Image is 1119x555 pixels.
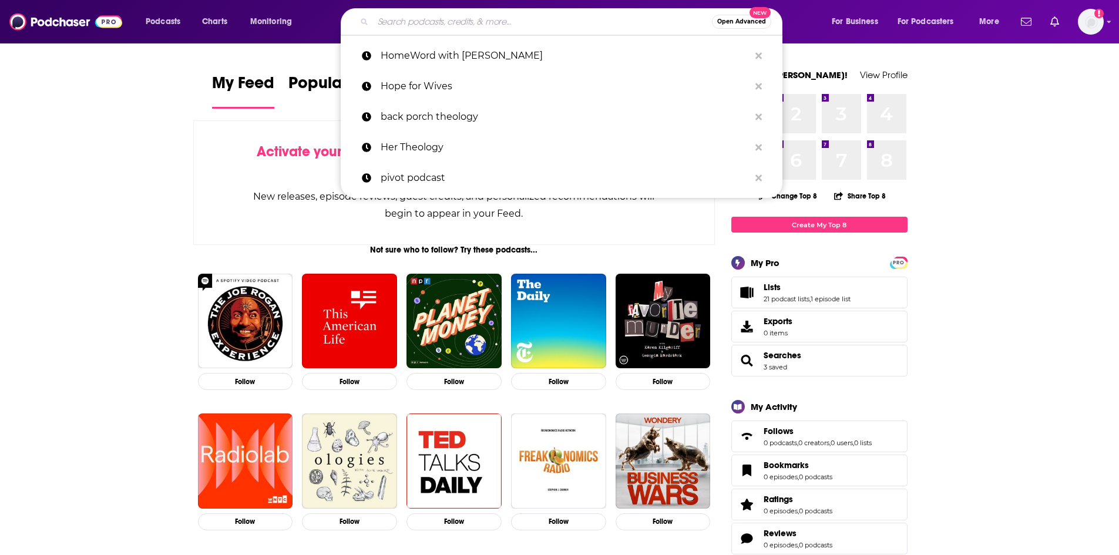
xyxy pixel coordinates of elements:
p: pivot podcast [381,163,750,193]
span: Exports [735,318,759,335]
span: , [809,295,811,303]
div: Search podcasts, credits, & more... [352,8,794,35]
span: Open Advanced [717,19,766,25]
span: New [750,7,771,18]
span: Logged in as Lydia_Gustafson [1078,9,1104,35]
span: Ratings [731,489,908,520]
button: open menu [824,12,893,31]
span: For Podcasters [898,14,954,30]
span: Activate your Feed [257,143,377,160]
a: 21 podcast lists [764,295,809,303]
img: User Profile [1078,9,1104,35]
a: Hope for Wives [341,71,782,102]
a: 0 podcasts [764,439,797,447]
img: Freakonomics Radio [511,413,606,509]
button: Follow [511,373,606,390]
button: Follow [616,513,711,530]
button: open menu [890,12,971,31]
span: Charts [202,14,227,30]
a: HomeWord with [PERSON_NAME] [341,41,782,71]
button: Follow [302,373,397,390]
span: , [797,439,798,447]
span: My Feed [212,73,274,100]
a: Searches [735,352,759,369]
button: Open AdvancedNew [712,15,771,29]
p: HomeWord with Jim Burns [381,41,750,71]
button: Follow [406,513,502,530]
button: open menu [137,12,196,31]
button: Follow [406,373,502,390]
a: Create My Top 8 [731,217,908,233]
a: Lists [735,284,759,301]
span: , [798,507,799,515]
span: Follows [731,421,908,452]
a: Ratings [735,496,759,513]
a: Lists [764,282,851,292]
a: 0 episodes [764,507,798,515]
a: Popular Feed [288,73,388,109]
div: My Pro [751,257,779,268]
img: This American Life [302,274,397,369]
p: Hope for Wives [381,71,750,102]
span: For Business [832,14,878,30]
a: Follows [735,428,759,445]
a: Searches [764,350,801,361]
button: Follow [198,513,293,530]
a: Bookmarks [735,462,759,479]
span: Exports [764,316,792,327]
button: Follow [616,373,711,390]
span: Lists [731,277,908,308]
div: by following Podcasts, Creators, Lists, and other Users! [253,143,656,177]
span: Ratings [764,494,793,504]
img: Planet Money [406,274,502,369]
a: View Profile [860,69,908,80]
span: 0 items [764,329,792,337]
a: Show notifications dropdown [1046,12,1064,32]
a: 0 episodes [764,473,798,481]
a: 1 episode list [811,295,851,303]
span: Reviews [764,528,797,539]
div: New releases, episode reviews, guest credits, and personalized recommendations will begin to appe... [253,188,656,222]
a: Her Theology [341,132,782,163]
img: Business Wars [616,413,711,509]
span: Bookmarks [764,460,809,470]
a: 0 podcasts [799,507,832,515]
span: Lists [764,282,781,292]
a: 3 saved [764,363,787,371]
a: PRO [892,258,906,267]
span: Monitoring [250,14,292,30]
img: TED Talks Daily [406,413,502,509]
a: Welcome [PERSON_NAME]! [731,69,848,80]
img: My Favorite Murder with Karen Kilgariff and Georgia Hardstark [616,274,711,369]
a: Follows [764,426,872,436]
span: More [979,14,999,30]
a: Exports [731,311,908,342]
span: , [829,439,831,447]
span: Bookmarks [731,455,908,486]
a: pivot podcast [341,163,782,193]
img: Radiolab [198,413,293,509]
button: Share Top 8 [834,184,886,207]
img: The Daily [511,274,606,369]
img: The Joe Rogan Experience [198,274,293,369]
span: , [853,439,854,447]
button: Follow [511,513,606,530]
span: , [798,473,799,481]
a: Ratings [764,494,832,504]
div: My Activity [751,401,797,412]
a: Charts [194,12,234,31]
a: 0 users [831,439,853,447]
div: Not sure who to follow? Try these podcasts... [193,245,715,255]
img: Ologies with Alie Ward [302,413,397,509]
